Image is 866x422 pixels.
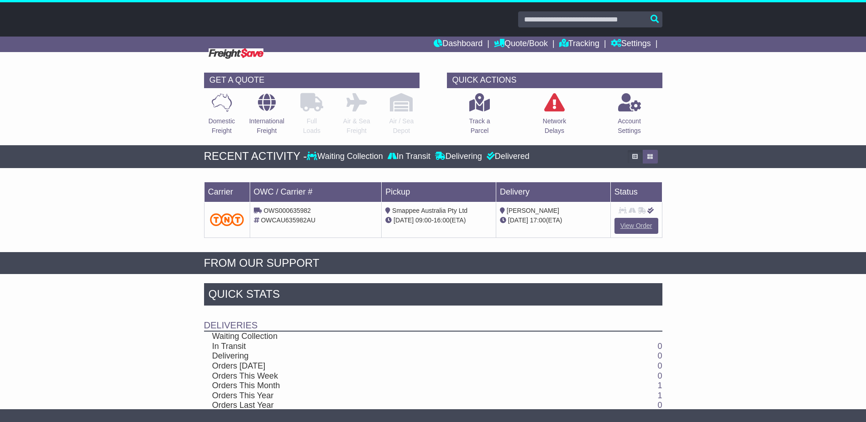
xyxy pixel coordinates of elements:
a: InternationalFreight [249,93,285,141]
td: Orders [DATE] [204,361,597,371]
td: Delivery [496,182,610,202]
p: Air / Sea Depot [389,116,414,136]
a: Track aParcel [468,93,490,141]
span: Smappee Australia Pty Ltd [392,207,467,214]
td: Status [610,182,662,202]
td: Orders This Month [204,381,597,391]
a: 1 [657,391,662,400]
a: 0 [657,401,662,410]
p: Account Settings [618,116,641,136]
a: 0 [657,351,662,360]
td: Delivering [204,351,597,361]
div: (ETA) [500,216,607,225]
a: 0 [657,361,662,370]
div: Delivered [484,152,530,162]
span: [DATE] [394,216,414,224]
span: 17:00 [530,216,546,224]
a: Quote/Book [494,37,548,52]
div: Quick Stats [204,283,662,308]
td: OWC / Carrier # [250,182,382,202]
a: 1 [657,381,662,390]
span: [PERSON_NAME] [507,207,559,214]
div: - (ETA) [385,216,492,225]
span: [DATE] [508,216,528,224]
div: Waiting Collection [307,152,385,162]
p: Domestic Freight [208,116,235,136]
a: DomesticFreight [208,93,235,141]
span: OWCAU635982AU [261,216,315,224]
td: Orders Last Year [204,401,597,411]
img: Freight Save [209,48,263,59]
span: 09:00 [415,216,431,224]
div: FROM OUR SUPPORT [204,257,662,270]
a: View Order [614,218,658,234]
a: 0 [657,371,662,380]
div: QUICK ACTIONS [447,73,662,88]
td: Orders This Year [204,391,597,401]
span: OWS000635982 [263,207,311,214]
a: Dashboard [434,37,483,52]
div: RECENT ACTIVITY - [204,150,307,163]
a: AccountSettings [617,93,641,141]
a: 0 [657,342,662,351]
td: Waiting Collection [204,331,597,342]
div: In Transit [385,152,433,162]
img: TNT_Domestic.png [210,213,244,226]
span: 16:00 [434,216,450,224]
div: GET A QUOTE [204,73,420,88]
td: Carrier [204,182,250,202]
p: Track a Parcel [469,116,490,136]
a: Settings [611,37,651,52]
td: Orders This Week [204,371,597,381]
p: Network Delays [543,116,566,136]
p: Full Loads [300,116,323,136]
td: In Transit [204,342,597,352]
td: Deliveries [204,308,662,331]
td: Pickup [382,182,496,202]
p: Air & Sea Freight [343,116,370,136]
p: International Freight [249,116,284,136]
a: NetworkDelays [542,93,567,141]
a: Tracking [559,37,599,52]
div: Delivering [433,152,484,162]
